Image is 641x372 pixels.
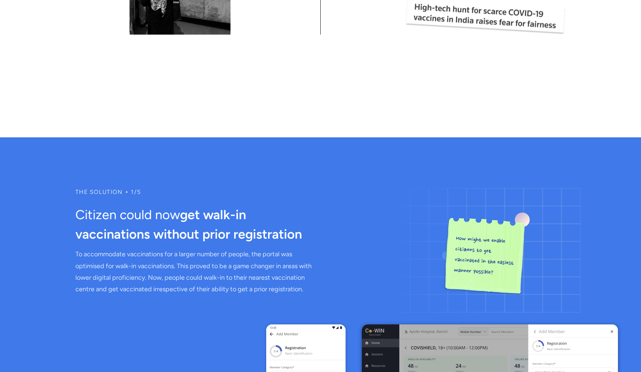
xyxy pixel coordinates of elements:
div: The solution [75,188,123,196]
div: 1/5 [131,188,141,196]
span: get walk-in vaccinations without prior registration [75,207,302,242]
h2: Citizen could now [75,205,313,244]
p: To accommodate vaccinations for a larger number of people, the portal was optimised for walk-in v... [75,248,313,295]
div: ⦁ [126,188,128,196]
